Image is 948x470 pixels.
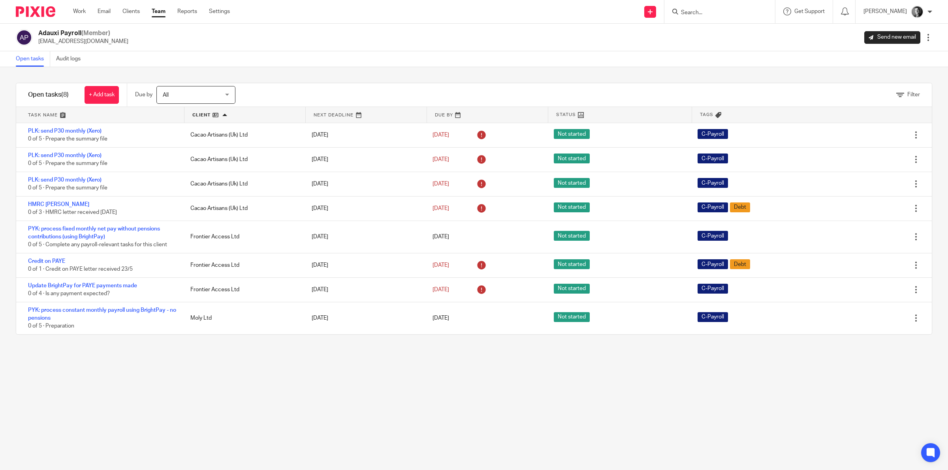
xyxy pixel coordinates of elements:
[698,231,728,241] span: C-Payroll
[554,231,590,241] span: Not started
[28,91,69,99] h1: Open tasks
[81,30,110,36] span: (Member)
[554,284,590,294] span: Not started
[28,266,133,272] span: 0 of 1 · Credit on PAYE letter received 23/5
[98,7,111,15] a: Email
[554,178,590,188] span: Not started
[28,242,167,247] span: 0 of 5 · Complete any payroll-relevant tasks for this client
[28,226,160,240] a: PYK: process fixed monthly net pay without pensions contributions (using BrightPay)
[556,111,576,118] span: Status
[38,37,128,45] p: [EMAIL_ADDRESS][DOMAIN_NAME]
[304,257,425,273] div: [DATE]
[182,229,304,245] div: Frontier Access Ltd
[28,307,176,321] a: PYK: process constant monthly payroll using BrightPay - no pensions
[182,200,304,216] div: Cacao Artisans (Uk) Ltd
[907,92,920,97] span: Filter
[911,6,924,18] img: DSC_9061-3.jpg
[794,9,825,14] span: Get Support
[698,259,728,269] span: C-Payroll
[554,259,590,269] span: Not started
[304,176,425,192] div: [DATE]
[135,91,152,99] p: Due by
[28,128,102,134] a: PLK: send P30 monthly (Xero)
[304,229,425,245] div: [DATE]
[863,7,907,15] p: [PERSON_NAME]
[433,181,449,187] span: [DATE]
[56,51,87,67] a: Audit logs
[182,152,304,167] div: Cacao Artisans (Uk) Ltd
[304,282,425,298] div: [DATE]
[38,29,128,37] h2: Adauxi Payroll
[182,176,304,192] div: Cacao Artisans (Uk) Ltd
[28,202,89,207] a: HMRC [PERSON_NAME]
[698,178,728,188] span: C-Payroll
[16,51,50,67] a: Open tasks
[28,153,102,158] a: PLK: send P30 monthly (Xero)
[122,7,140,15] a: Clients
[698,129,728,139] span: C-Payroll
[730,202,750,212] span: Debt
[730,259,750,269] span: Debt
[152,7,166,15] a: Team
[73,7,86,15] a: Work
[16,29,32,46] img: svg%3E
[433,132,449,138] span: [DATE]
[16,6,55,17] img: Pixie
[433,287,449,292] span: [DATE]
[28,185,107,191] span: 0 of 5 · Prepare the summary file
[28,161,107,166] span: 0 of 5 · Prepare the summary file
[304,127,425,143] div: [DATE]
[28,283,137,288] a: Update BrightPay for PAYE payments made
[28,210,117,215] span: 0 of 3 · HMRC letter received [DATE]
[182,310,304,326] div: Moly Ltd
[698,284,728,294] span: C-Payroll
[680,9,751,17] input: Search
[433,206,449,211] span: [DATE]
[554,129,590,139] span: Not started
[61,92,69,98] span: (8)
[28,291,110,296] span: 0 of 4 · Is any payment expected?
[554,312,590,322] span: Not started
[182,127,304,143] div: Cacao Artisans (Uk) Ltd
[698,312,728,322] span: C-Payroll
[433,157,449,162] span: [DATE]
[28,177,102,183] a: PLK: send P30 monthly (Xero)
[28,323,74,329] span: 0 of 5 · Preparation
[433,315,449,321] span: [DATE]
[28,137,107,142] span: 0 of 5 · Prepare the summary file
[698,154,728,163] span: C-Payroll
[182,282,304,298] div: Frontier Access Ltd
[700,111,713,118] span: Tags
[433,234,449,240] span: [DATE]
[85,86,119,104] a: + Add task
[864,31,920,44] a: Send new email
[554,202,590,212] span: Not started
[304,152,425,167] div: [DATE]
[163,92,169,98] span: All
[28,258,65,264] a: Credit on PAYE
[177,7,197,15] a: Reports
[698,202,728,212] span: C-Payroll
[182,257,304,273] div: Frontier Access Ltd
[433,262,449,268] span: [DATE]
[554,154,590,163] span: Not started
[304,310,425,326] div: [DATE]
[209,7,230,15] a: Settings
[304,200,425,216] div: [DATE]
